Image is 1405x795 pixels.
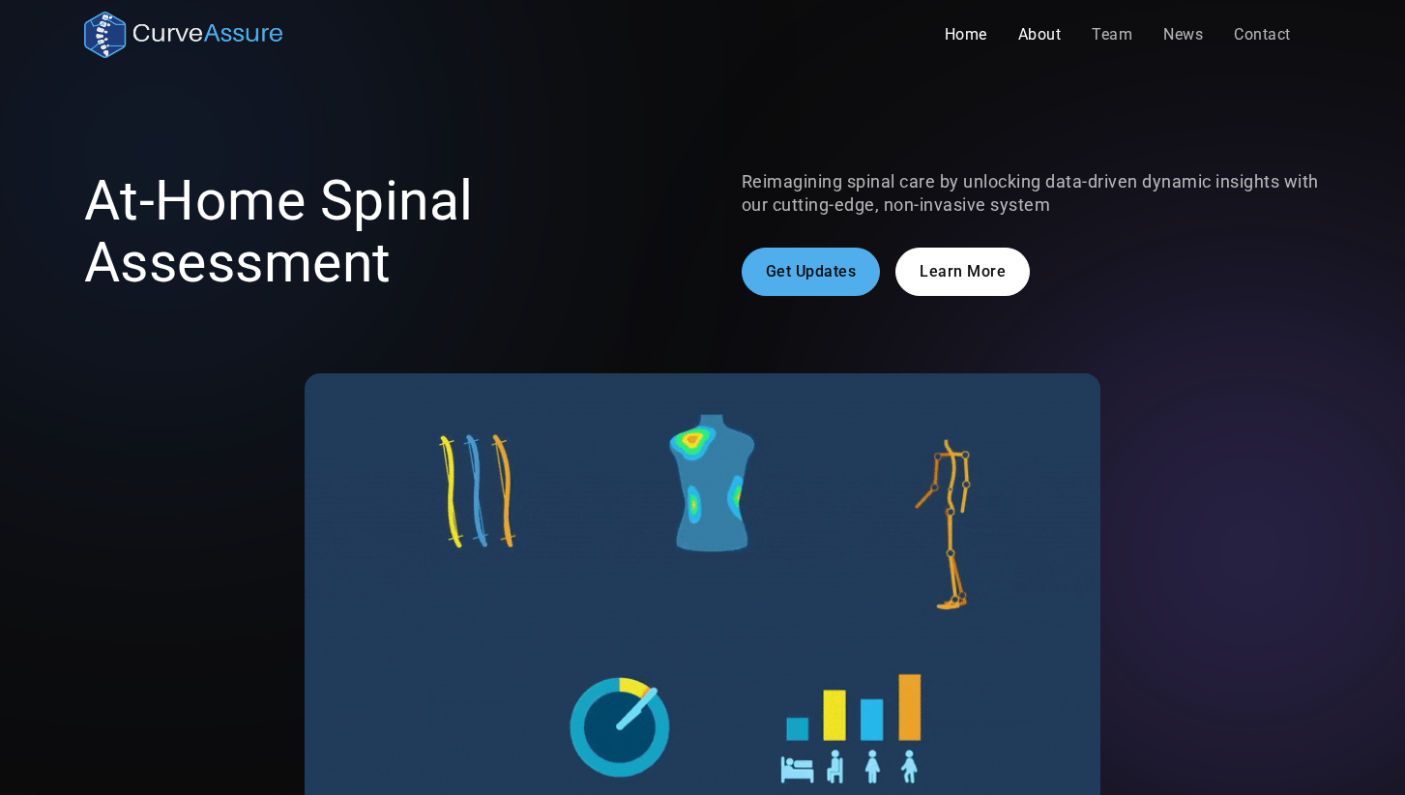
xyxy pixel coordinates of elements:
a: Learn More [895,248,1030,296]
a: Get Updates [742,248,881,296]
a: Home [929,15,1003,54]
a: About [1003,15,1077,54]
a: Contact [1218,15,1306,54]
p: Reimagining spinal care by unlocking data-driven dynamic insights with our cutting-edge, non-inva... [742,170,1322,217]
h1: At-Home Spinal Assessment [84,170,664,294]
a: home [84,12,282,58]
a: Team [1076,15,1148,54]
a: News [1148,15,1218,54]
